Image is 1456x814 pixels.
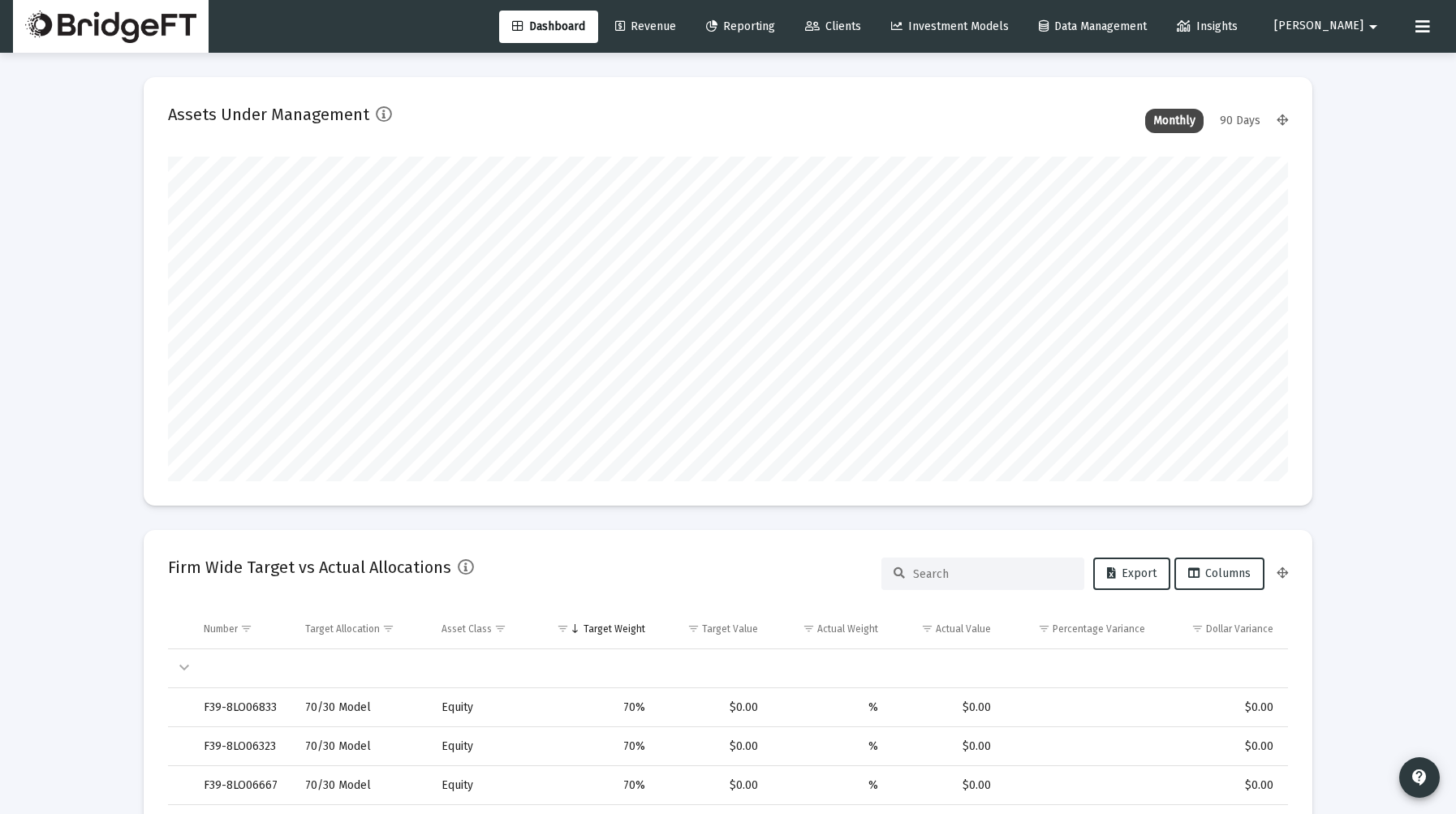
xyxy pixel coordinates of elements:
[668,777,758,794] div: $0.00
[430,727,536,766] td: Equity
[305,622,380,635] div: Target Allocation
[1053,622,1145,635] div: Percentage Variance
[693,11,788,43] a: Reporting
[1157,609,1288,648] td: Column Dollar Variance
[430,688,536,727] td: Equity
[536,609,657,648] td: Column Target Weight
[803,622,815,635] span: Show filter options for column 'Actual Weight'
[1026,11,1160,43] a: Data Management
[657,609,769,648] td: Column Target Value
[512,19,585,33] span: Dashboard
[1212,109,1269,133] div: 90 Days
[668,700,758,716] div: $0.00
[781,739,878,755] div: %
[1002,609,1157,648] td: Column Percentage Variance
[805,19,861,33] span: Clients
[1410,768,1429,787] mat-icon: contact_support
[687,622,700,635] span: Show filter options for column 'Target Value'
[1093,558,1170,590] button: Export
[1191,622,1204,635] span: Show filter options for column 'Dollar Variance'
[382,622,394,635] span: Show filter options for column 'Target Allocation'
[901,777,991,794] div: $0.00
[168,554,451,580] h2: Firm Wide Target vs Actual Allocations
[769,609,890,648] td: Column Actual Weight
[430,609,536,648] td: Column Asset Class
[781,777,878,794] div: %
[192,727,294,766] td: F39-8LO06323
[1107,566,1157,580] span: Export
[702,622,758,635] div: Target Value
[921,622,933,635] span: Show filter options for column 'Actual Value'
[192,609,294,648] td: Column Number
[706,19,775,33] span: Reporting
[494,622,506,635] span: Show filter options for column 'Asset Class'
[602,11,689,43] a: Revenue
[294,688,431,727] td: 70/30 Model
[548,739,645,755] div: 70%
[1168,700,1273,716] div: $0.00
[294,766,431,805] td: 70/30 Model
[1188,566,1251,580] span: Columns
[442,622,492,635] div: Asset Class
[240,622,252,635] span: Show filter options for column 'Number'
[901,739,991,755] div: $0.00
[548,700,645,716] div: 70%
[192,688,294,727] td: F39-8LO06833
[792,11,874,43] a: Clients
[1164,11,1251,43] a: Insights
[1145,109,1204,133] div: Monthly
[204,622,238,635] div: Number
[557,622,569,635] span: Show filter options for column 'Target Weight'
[615,19,676,33] span: Revenue
[1168,777,1273,794] div: $0.00
[891,19,1009,33] span: Investment Models
[168,649,192,688] td: Collapse
[1039,19,1147,33] span: Data Management
[1177,19,1238,33] span: Insights
[878,11,1022,43] a: Investment Models
[1363,11,1383,43] mat-icon: arrow_drop_down
[817,622,878,635] div: Actual Weight
[294,727,431,766] td: 70/30 Model
[936,622,991,635] div: Actual Value
[668,739,758,755] div: $0.00
[781,700,878,716] div: %
[1206,622,1273,635] div: Dollar Variance
[1038,622,1050,635] span: Show filter options for column 'Percentage Variance'
[294,609,431,648] td: Column Target Allocation
[1168,739,1273,755] div: $0.00
[430,766,536,805] td: Equity
[192,766,294,805] td: F39-8LO06667
[1255,10,1402,42] button: [PERSON_NAME]
[499,11,598,43] a: Dashboard
[25,11,196,43] img: Dashboard
[901,700,991,716] div: $0.00
[890,609,1002,648] td: Column Actual Value
[1174,558,1264,590] button: Columns
[1274,19,1363,33] span: [PERSON_NAME]
[913,567,1072,581] input: Search
[584,622,645,635] div: Target Weight
[168,101,369,127] h2: Assets Under Management
[548,777,645,794] div: 70%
